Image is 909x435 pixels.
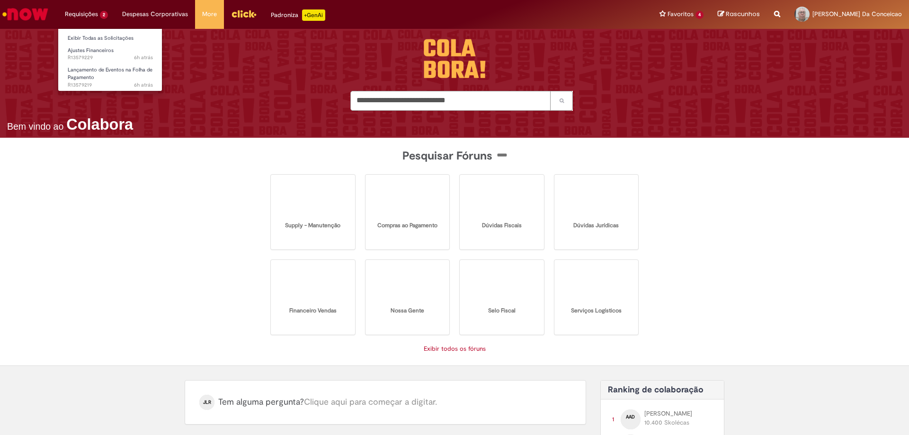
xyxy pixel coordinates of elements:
span: 4 [695,11,704,19]
span: Requisições [65,9,98,19]
a: Dúvidas Jurídicas [561,179,632,242]
a: Selo Fiscal [467,265,537,328]
span: Lançamento de Eventos na Folha de Pagamento [68,66,152,81]
div: Padroniza [271,9,325,21]
time: 29/09/2025 23:49:59 [134,81,153,89]
a: Supply - Manutenção [278,179,348,242]
p: JLR Tem alguma pergunta?Clique aqui para começar a digitar. [199,395,571,410]
a: Amanda Araujo da Silva perfil [644,409,715,418]
a: Clique aqui para começar a digitar. [304,397,437,408]
a: Nossa Gente [373,265,443,328]
p: Supply - Manutenção [285,221,340,230]
div: 10.400 Skolécas [644,418,715,427]
a: Rascunhos [718,10,760,19]
a: Aberto R13579229 : Ajustes Financeiros [58,45,162,63]
p: Serviços Logísticos [571,306,622,315]
h1: Colabora [66,115,133,134]
input: Pesquisar (mínimo 3 caracteres) [350,91,572,111]
p: Financeiro Vendas [289,306,337,315]
span: 6h atrás [134,81,153,89]
ul: Requisições [58,28,162,91]
img: ServiceNow [1,5,50,24]
span: R13579229 [68,54,153,62]
a: Exibir Todas as Solicitações [58,33,162,44]
span: Favoritos [668,9,694,19]
span: R13579219 [68,81,153,89]
span: [PERSON_NAME] Da Conceicao [812,10,902,18]
span: 2 [100,11,108,19]
a: Dúvidas Fiscais [467,179,537,242]
h2: Pesquisar Fóruns [266,150,643,162]
a: Amanda Araujo da Silva perfil [621,415,641,423]
a: Aberto R13579219 : Lançamento de Eventos na Folha de Pagamento [58,65,162,85]
a: Serviços Logísticos [561,265,632,328]
time: 29/09/2025 23:58:35 [134,54,153,61]
span: 1 [612,415,614,423]
p: Dúvidas Jurídicas [573,221,619,230]
h2: Bem vindo ao [7,116,63,136]
img: click_logo_yellow_360x200.png [231,7,257,21]
p: Compras ao Pagamento [377,221,437,230]
span: Tem alguma pergunta? [218,395,437,410]
span: Ranking de colaboração [608,384,704,396]
span: Ajustes Financeiros [68,47,114,54]
span: More [202,9,217,19]
p: Selo Fiscal [488,306,516,315]
span: Rascunhos [726,9,760,18]
p: Dúvidas Fiscais [482,221,522,230]
span: AAD [626,414,635,420]
a: Exibir todos os fóruns [424,345,486,353]
span: Amanda Araujo da Silva perfil [644,409,692,417]
a: Financeiro Vendas [278,265,348,328]
p: +GenAi [302,9,325,21]
span: 6h atrás [134,54,153,61]
div: Pesquisar Fóruns [266,150,643,365]
span: JLR [203,399,211,405]
p: Nossa Gente [391,306,424,315]
a: Compras ao Pagamento [373,179,443,242]
span: Despesas Corporativas [122,9,188,19]
button: Pesquisar (mínimo 3 caracteres) [550,91,573,111]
